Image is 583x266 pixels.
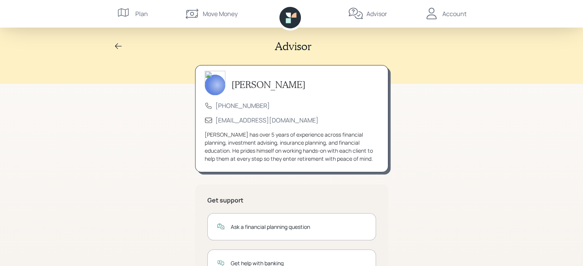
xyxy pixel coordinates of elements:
div: [PERSON_NAME] has over 5 years of experience across financial planning, investment advising, insu... [205,131,379,163]
a: [EMAIL_ADDRESS][DOMAIN_NAME] [215,116,319,124]
div: Move Money [203,9,238,18]
div: Account [442,9,466,18]
a: [PHONE_NUMBER] [215,101,270,110]
h3: [PERSON_NAME] [232,79,305,90]
div: Advisor [366,9,387,18]
h5: Get support [207,197,376,204]
img: michael-russo-headshot.png [205,71,225,95]
div: Ask a financial planning question [231,223,366,231]
div: Plan [135,9,148,18]
h2: Advisor [275,40,312,53]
